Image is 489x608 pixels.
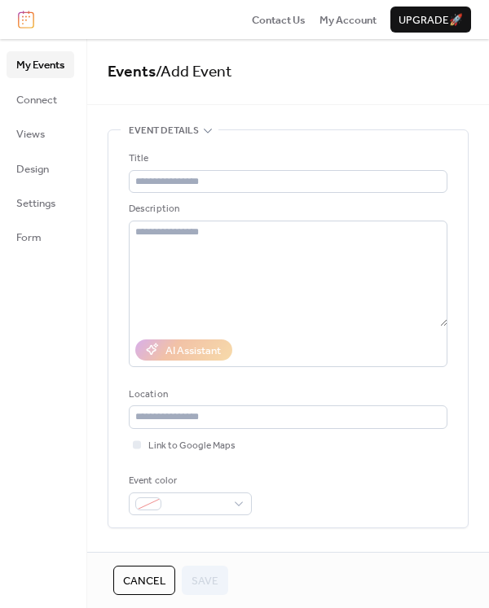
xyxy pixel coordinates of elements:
[252,11,306,28] a: Contact Us
[16,126,45,142] span: Views
[16,230,42,246] span: Form
[113,566,175,595] button: Cancel
[16,57,64,73] span: My Events
[7,190,74,216] a: Settings
[16,161,49,177] span: Design
[129,151,444,167] div: Title
[129,123,199,139] span: Event details
[108,57,156,87] a: Events
[319,11,377,28] a: My Account
[390,7,471,33] button: Upgrade🚀
[399,12,463,28] span: Upgrade 🚀
[7,86,74,112] a: Connect
[18,11,34,28] img: logo
[148,438,236,454] span: Link to Google Maps
[319,12,377,28] span: My Account
[123,573,165,589] span: Cancel
[7,120,74,147] a: Views
[156,57,232,87] span: / Add Event
[7,155,74,182] a: Design
[129,387,444,403] div: Location
[129,201,444,217] div: Description
[16,92,57,108] span: Connect
[252,12,306,28] span: Contact Us
[7,51,74,77] a: My Events
[129,473,249,489] div: Event color
[7,224,74,250] a: Form
[129,548,198,564] span: Date and time
[16,195,55,212] span: Settings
